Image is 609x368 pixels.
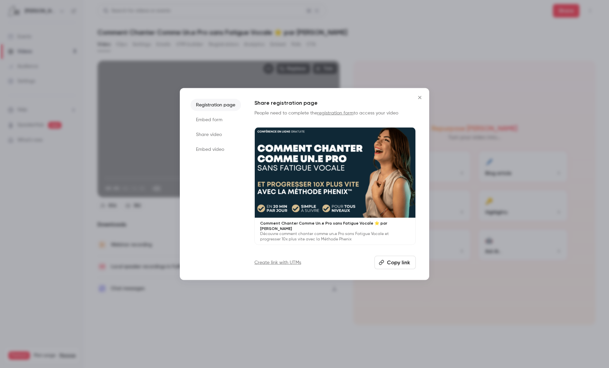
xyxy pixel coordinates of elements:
[191,113,241,126] li: Embed form
[191,143,241,155] li: Embed video
[254,259,301,266] a: Create link with UTMs
[260,221,410,231] p: Comment Chanter Comme Un.e Pro sans Fatigue Vocale ⭐️ par [PERSON_NAME]
[254,127,416,245] a: Comment Chanter Comme Un.e Pro sans Fatigue Vocale ⭐️ par [PERSON_NAME]Découvre comment chanter c...
[254,99,416,107] h1: Share registration page
[317,110,354,115] a: registration form
[413,91,427,104] button: Close
[260,231,410,242] p: Découvre comment chanter comme un.e Pro sans Fatigue Vocale et progresser 10x plus vite avec la M...
[191,128,241,140] li: Share video
[254,109,416,116] p: People need to complete the to access your video
[191,99,241,111] li: Registration page
[374,256,416,269] button: Copy link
